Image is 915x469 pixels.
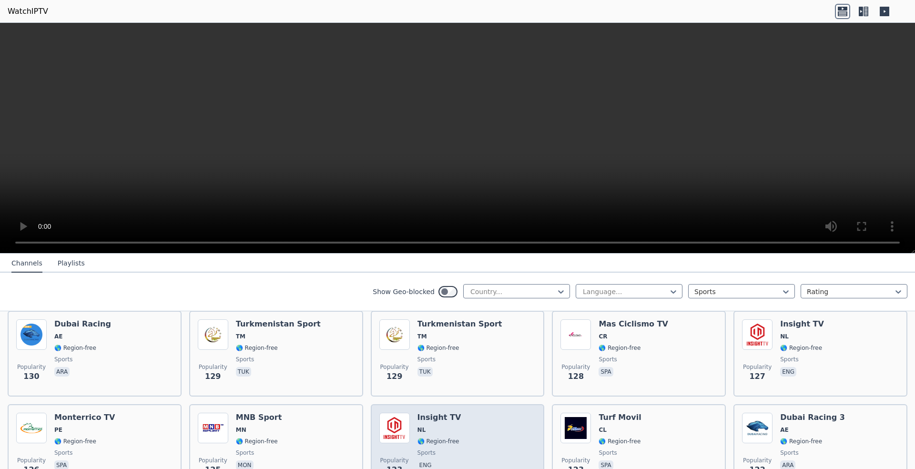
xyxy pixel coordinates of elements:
[417,344,459,352] span: 🌎 Region-free
[417,333,427,340] span: TM
[780,438,822,445] span: 🌎 Region-free
[54,449,72,457] span: sports
[236,333,245,340] span: TM
[54,426,62,434] span: PE
[17,457,46,464] span: Popularity
[236,319,321,329] h6: Turkmenistan Sport
[373,287,435,296] label: Show Geo-blocked
[560,413,591,443] img: Turf Movil
[380,457,409,464] span: Popularity
[199,363,227,371] span: Popularity
[16,319,47,350] img: Dubai Racing
[236,449,254,457] span: sports
[54,344,96,352] span: 🌎 Region-free
[417,319,502,329] h6: Turkmenistan Sport
[54,319,111,329] h6: Dubai Racing
[417,449,436,457] span: sports
[11,255,42,273] button: Channels
[379,413,410,443] img: Insight TV
[198,413,228,443] img: MNB Sport
[780,319,824,329] h6: Insight TV
[780,426,788,434] span: AE
[54,333,62,340] span: AE
[561,363,590,371] span: Popularity
[417,413,461,422] h6: Insight TV
[236,356,254,363] span: sports
[780,333,789,340] span: NL
[599,344,640,352] span: 🌎 Region-free
[236,367,251,377] p: tuk
[386,371,402,382] span: 129
[568,371,584,382] span: 128
[599,426,606,434] span: CL
[417,367,433,377] p: tuk
[417,356,436,363] span: sports
[599,333,607,340] span: CR
[205,371,221,382] span: 129
[198,319,228,350] img: Turkmenistan Sport
[599,319,668,329] h6: Mas Ciclismo TV
[54,367,70,377] p: ara
[780,356,798,363] span: sports
[199,457,227,464] span: Popularity
[236,344,278,352] span: 🌎 Region-free
[599,438,640,445] span: 🌎 Region-free
[780,413,845,422] h6: Dubai Racing 3
[54,438,96,445] span: 🌎 Region-free
[236,413,282,422] h6: MNB Sport
[780,449,798,457] span: sports
[380,363,409,371] span: Popularity
[17,363,46,371] span: Popularity
[417,426,426,434] span: NL
[599,356,617,363] span: sports
[236,438,278,445] span: 🌎 Region-free
[58,255,85,273] button: Playlists
[560,319,591,350] img: Mas Ciclismo TV
[742,319,773,350] img: Insight TV
[599,367,613,377] p: spa
[743,363,772,371] span: Popularity
[54,413,115,422] h6: Monterrico TV
[54,356,72,363] span: sports
[742,413,773,443] img: Dubai Racing 3
[780,367,796,377] p: eng
[23,371,39,382] span: 130
[417,438,459,445] span: 🌎 Region-free
[599,449,617,457] span: sports
[561,457,590,464] span: Popularity
[236,426,246,434] span: MN
[379,319,410,350] img: Turkmenistan Sport
[16,413,47,443] img: Monterrico TV
[780,344,822,352] span: 🌎 Region-free
[599,413,641,422] h6: Turf Movil
[749,371,765,382] span: 127
[743,457,772,464] span: Popularity
[8,6,48,17] a: WatchIPTV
